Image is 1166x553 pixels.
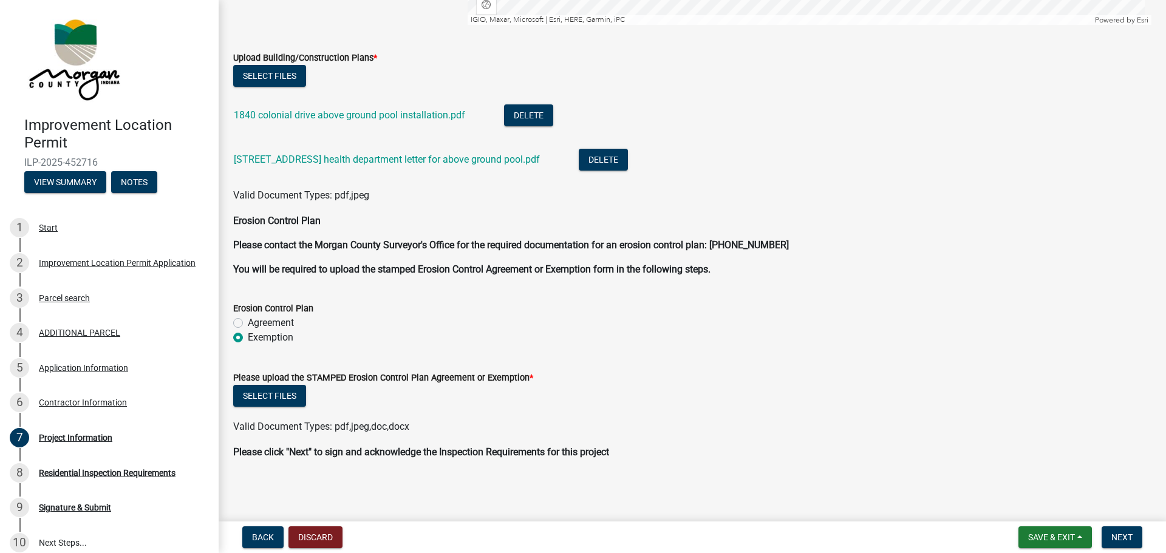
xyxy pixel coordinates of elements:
[111,178,157,188] wm-modal-confirm: Notes
[10,253,29,273] div: 2
[10,393,29,412] div: 6
[39,503,111,512] div: Signature & Submit
[233,65,306,87] button: Select files
[111,171,157,193] button: Notes
[252,532,274,542] span: Back
[10,498,29,517] div: 9
[233,239,789,251] strong: Please contact the Morgan County Surveyor's Office for the required documentation for an erosion ...
[579,155,628,166] wm-modal-confirm: Delete Document
[1028,532,1075,542] span: Save & Exit
[24,171,106,193] button: View Summary
[233,374,533,382] label: Please upload the STAMPED Erosion Control Plan Agreement or Exemption
[233,215,321,226] strong: Erosion Control Plan
[10,533,29,552] div: 10
[24,117,209,152] h4: Improvement Location Permit
[233,54,377,63] label: Upload Building/Construction Plans
[579,149,628,171] button: Delete
[39,259,196,267] div: Improvement Location Permit Application
[248,330,293,345] label: Exemption
[10,323,29,342] div: 4
[288,526,343,548] button: Discard
[10,358,29,378] div: 5
[234,109,465,121] a: 1840 colonial drive above ground pool installation.pdf
[1102,526,1142,548] button: Next
[504,104,553,126] button: Delete
[1137,16,1148,24] a: Esri
[39,223,58,232] div: Start
[10,288,29,308] div: 3
[233,263,711,275] strong: You will be required to upload the stamped Erosion Control Agreement or Exemption form in the fol...
[1111,532,1133,542] span: Next
[10,428,29,447] div: 7
[233,446,609,458] strong: Please click "Next" to sign and acknowledge the Inspection Requirements for this project
[233,189,369,201] span: Valid Document Types: pdf,jpeg
[242,526,284,548] button: Back
[39,469,176,477] div: Residential Inspection Requirements
[10,218,29,237] div: 1
[10,463,29,483] div: 8
[39,433,112,442] div: Project Information
[24,178,106,188] wm-modal-confirm: Summary
[233,385,306,407] button: Select files
[504,110,553,122] wm-modal-confirm: Delete Document
[1018,526,1092,548] button: Save & Exit
[24,13,122,104] img: Morgan County, Indiana
[39,294,90,302] div: Parcel search
[234,154,540,165] a: [STREET_ADDRESS] health department letter for above ground pool.pdf
[39,364,128,372] div: Application Information
[39,328,120,337] div: ADDITIONAL PARCEL
[233,421,409,432] span: Valid Document Types: pdf,jpeg,doc,docx
[39,398,127,407] div: Contractor Information
[468,15,1093,25] div: IGIO, Maxar, Microsoft | Esri, HERE, Garmin, iPC
[248,316,294,330] label: Agreement
[1092,15,1151,25] div: Powered by
[24,157,194,168] span: ILP-2025-452716
[233,305,313,313] label: Erosion Control Plan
